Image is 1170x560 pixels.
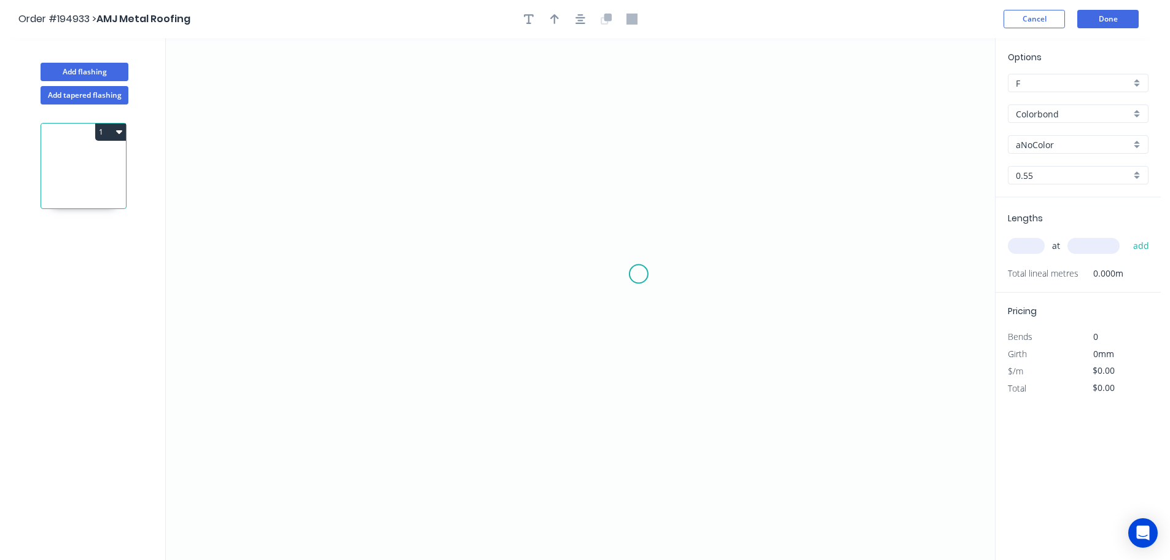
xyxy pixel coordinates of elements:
[18,12,96,26] span: Order #194933 >
[1008,331,1032,342] span: Bends
[1052,237,1060,254] span: at
[96,12,190,26] span: AMJ Metal Roofing
[1008,365,1023,377] span: $/m
[1127,235,1156,256] button: add
[1016,169,1131,182] input: Thickness
[1008,265,1078,282] span: Total lineal metres
[166,38,995,560] svg: 0
[1016,77,1131,90] input: Price level
[95,124,126,141] button: 1
[1128,518,1158,548] div: Open Intercom Messenger
[41,63,128,81] button: Add flashing
[1008,51,1042,63] span: Options
[1077,10,1139,28] button: Done
[41,86,128,105] button: Add tapered flashing
[1008,348,1027,360] span: Girth
[1093,331,1098,342] span: 0
[1078,265,1123,282] span: 0.000m
[1093,348,1114,360] span: 0mm
[1008,305,1037,317] span: Pricing
[1016,108,1131,120] input: Material
[1016,138,1131,151] input: Colour
[1004,10,1065,28] button: Cancel
[1008,382,1026,394] span: Total
[1008,212,1043,224] span: Lengths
